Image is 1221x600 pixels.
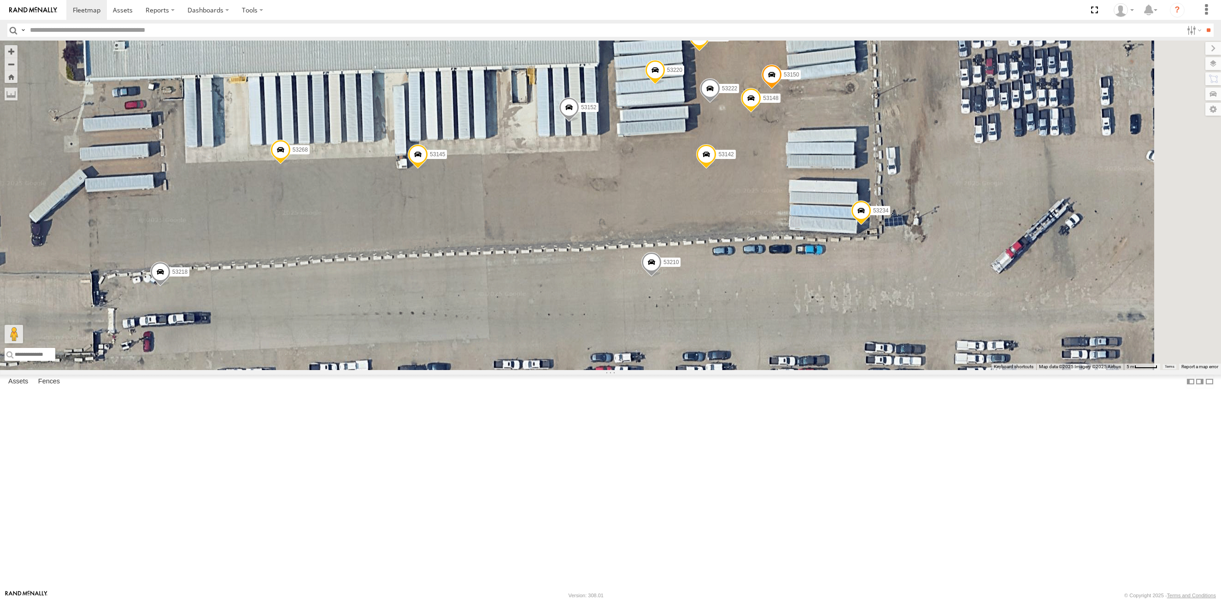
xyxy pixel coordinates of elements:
[5,71,18,83] button: Zoom Home
[1167,593,1216,598] a: Terms and Conditions
[1165,365,1174,369] a: Terms (opens in new tab)
[581,104,596,111] span: 53152
[994,364,1033,370] button: Keyboard shortcuts
[1186,375,1195,388] label: Dock Summary Table to the Left
[1205,375,1214,388] label: Hide Summary Table
[1170,3,1185,18] i: ?
[718,151,734,158] span: 53142
[663,259,679,265] span: 53210
[1124,364,1160,370] button: Map Scale: 5 m per 46 pixels
[784,71,799,78] span: 53150
[9,7,57,13] img: rand-logo.svg
[34,375,65,388] label: Fences
[1110,3,1137,17] div: Miky Transport
[5,45,18,58] button: Zoom in
[1127,364,1134,369] span: 5 m
[873,207,888,214] span: 53234
[763,95,778,101] span: 53148
[667,66,682,73] span: 53220
[5,58,18,71] button: Zoom out
[1039,364,1121,369] span: Map data ©2025 Imagery ©2025 Airbus
[4,375,33,388] label: Assets
[569,593,604,598] div: Version: 308.01
[5,325,23,343] button: Drag Pegman onto the map to open Street View
[722,85,737,92] span: 53222
[1124,593,1216,598] div: © Copyright 2025 -
[1205,103,1221,116] label: Map Settings
[430,151,445,158] span: 53145
[19,24,27,37] label: Search Query
[1195,375,1204,388] label: Dock Summary Table to the Right
[5,591,47,600] a: Visit our Website
[1183,24,1203,37] label: Search Filter Options
[1181,364,1218,369] a: Report a map error
[172,269,188,275] span: 53218
[5,88,18,100] label: Measure
[293,147,308,153] span: 53268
